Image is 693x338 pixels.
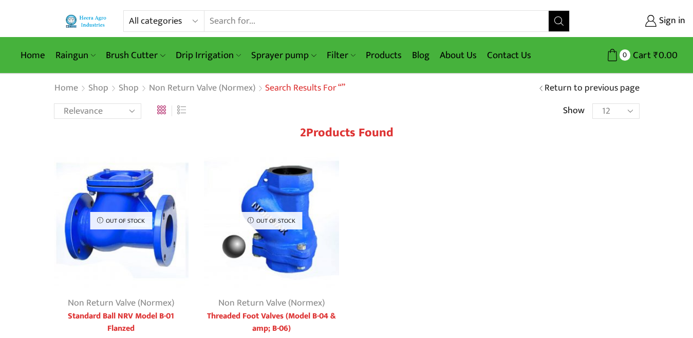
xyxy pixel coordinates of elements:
a: Home [15,43,50,67]
img: Standard Ball NRV Model B-01 Flanzed [54,153,189,288]
a: Shop [118,82,139,95]
span: Cart [630,48,651,62]
a: Return to previous page [545,82,640,95]
button: Search button [549,11,569,31]
a: Shop [88,82,109,95]
a: Raingun [50,43,101,67]
a: Products [361,43,407,67]
a: Threaded Foot Valves (Model B-04 & amp; B-06) [204,310,339,335]
bdi: 0.00 [653,47,678,63]
a: Non Return Valve (Normex) [218,295,325,311]
input: Search for... [204,11,549,31]
a: About Us [435,43,482,67]
span: 0 [620,49,630,60]
p: Out of stock [90,212,152,229]
a: Brush Cutter [101,43,170,67]
a: Non Return Valve (Normex) [68,295,174,311]
a: Blog [407,43,435,67]
a: Sprayer pump [246,43,321,67]
span: Show [563,104,585,118]
a: Contact Us [482,43,536,67]
span: Sign in [657,14,685,28]
nav: Breadcrumb [54,82,345,95]
select: Shop order [54,103,141,119]
img: Non Return Valve [204,153,339,288]
span: 2 [300,122,306,143]
p: Out of stock [240,212,303,229]
a: Non Return Valve (Normex) [148,82,256,95]
a: Drip Irrigation [171,43,246,67]
span: ₹ [653,47,659,63]
a: Home [54,82,79,95]
a: Sign in [585,12,685,30]
a: Filter [322,43,361,67]
a: 0 Cart ₹0.00 [580,46,678,65]
span: Products found [306,122,394,143]
h1: Search results for “” [265,83,345,94]
a: Standard Ball NRV Model B-01 Flanzed [54,310,189,335]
